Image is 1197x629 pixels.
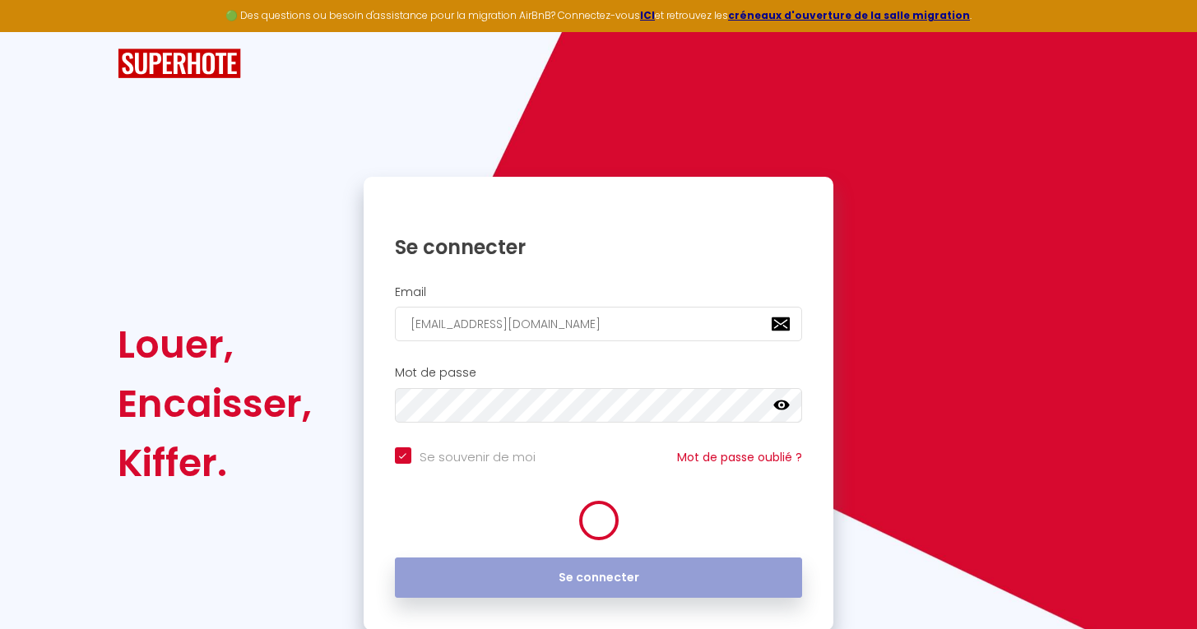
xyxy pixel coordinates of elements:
h1: Se connecter [395,234,803,260]
a: créneaux d'ouverture de la salle migration [728,8,970,22]
div: Louer, [118,315,312,374]
a: ICI [640,8,655,22]
h2: Mot de passe [395,366,803,380]
a: Mot de passe oublié ? [677,449,802,465]
input: Ton Email [395,307,803,341]
img: SuperHote logo [118,49,241,79]
button: Ouvrir le widget de chat LiveChat [13,7,63,56]
div: Encaisser, [118,374,312,433]
h2: Email [395,285,803,299]
div: Kiffer. [118,433,312,493]
button: Se connecter [395,557,803,599]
